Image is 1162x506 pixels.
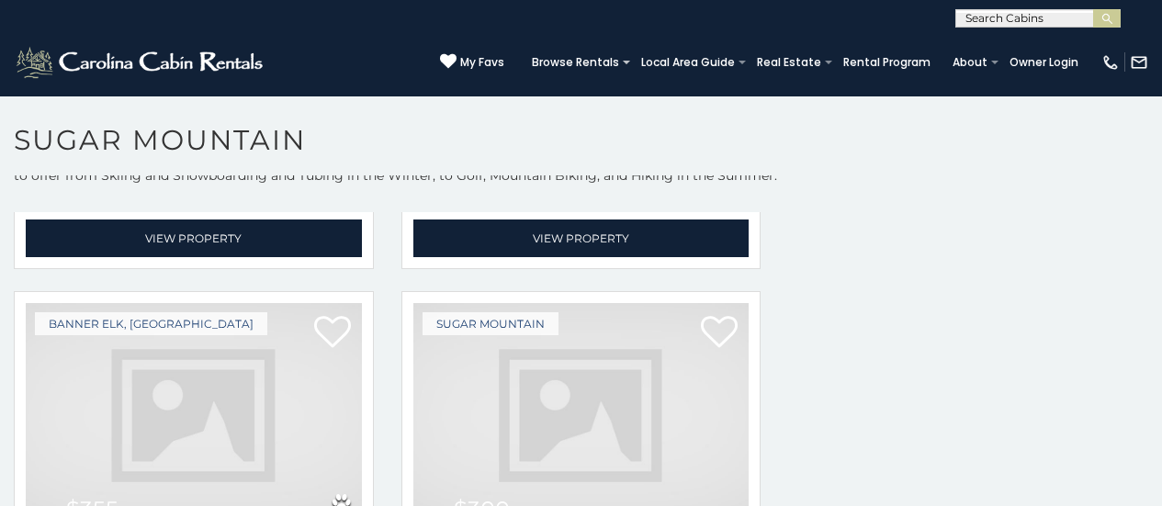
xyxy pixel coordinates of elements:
[1130,53,1148,72] img: mail-regular-white.png
[14,44,268,81] img: White-1-2.png
[523,50,628,75] a: Browse Rentals
[460,54,504,71] span: My Favs
[748,50,830,75] a: Real Estate
[943,50,997,75] a: About
[632,50,744,75] a: Local Area Guide
[35,312,267,335] a: Banner Elk, [GEOGRAPHIC_DATA]
[423,312,558,335] a: Sugar Mountain
[413,219,750,257] a: View Property
[1000,50,1088,75] a: Owner Login
[440,53,504,72] a: My Favs
[26,219,362,257] a: View Property
[314,314,351,353] a: Add to favorites
[1101,53,1120,72] img: phone-regular-white.png
[834,50,940,75] a: Rental Program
